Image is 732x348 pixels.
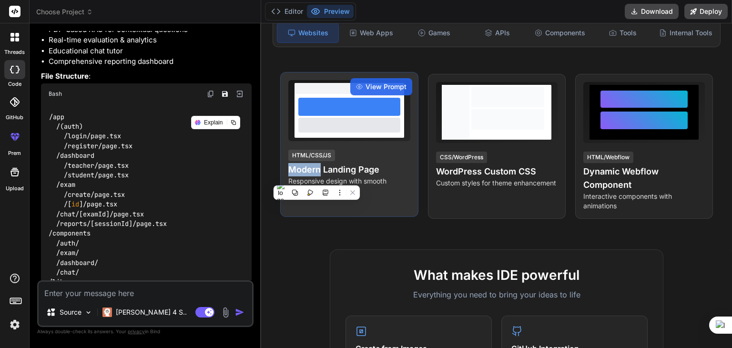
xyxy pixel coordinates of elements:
[267,5,307,18] button: Editor
[341,23,402,43] div: Web Apps
[49,90,62,98] span: Bash
[49,112,167,346] code: /app /(auth) /login/page.tsx /register/page.tsx /dashboard /teacher/page.tsx /student/page.tsx /e...
[128,328,145,334] span: privacy
[41,71,252,82] p: :
[436,165,558,178] h4: WordPress Custom CSS
[583,165,705,192] h4: Dynamic Webflow Component
[207,90,214,98] img: copy
[288,150,335,161] div: HTML/CSS/JS
[366,82,407,92] span: View Prompt
[7,317,23,333] img: settings
[684,4,728,19] button: Deploy
[6,184,24,193] label: Upload
[37,327,254,336] p: Always double-check its answers. Your in Bind
[346,265,648,285] h2: What makes IDE powerful
[49,46,252,57] li: Educational chat tutor
[116,307,187,317] p: [PERSON_NAME] 4 S..
[4,48,25,56] label: threads
[436,178,558,188] p: Custom styles for theme enhancement
[655,23,716,43] div: Internal Tools
[49,56,252,67] li: Comprehensive reporting dashboard
[288,163,410,176] h4: Modern Landing Page
[220,307,231,318] img: attachment
[346,289,648,300] p: Everything you need to bring your ideas to life
[6,113,23,122] label: GitHub
[8,149,21,157] label: prem
[8,80,21,88] label: code
[288,176,410,195] p: Responsive design with smooth interactions
[41,72,89,81] strong: File Structure
[592,23,653,43] div: Tools
[235,307,244,317] img: icon
[583,192,705,211] p: Interactive components with animations
[102,307,112,317] img: Claude 4 Sonnet
[60,307,81,317] p: Source
[84,308,92,317] img: Pick Models
[36,7,93,17] span: Choose Project
[235,90,244,98] img: Open in Browser
[307,5,354,18] button: Preview
[49,35,252,46] li: Real-time evaluation & analytics
[71,200,79,209] span: id
[218,87,232,101] button: Save file
[583,152,633,163] div: HTML/Webflow
[277,23,339,43] div: Websites
[404,23,465,43] div: Games
[529,23,590,43] div: Components
[625,4,679,19] button: Download
[436,152,487,163] div: CSS/WordPress
[467,23,528,43] div: APIs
